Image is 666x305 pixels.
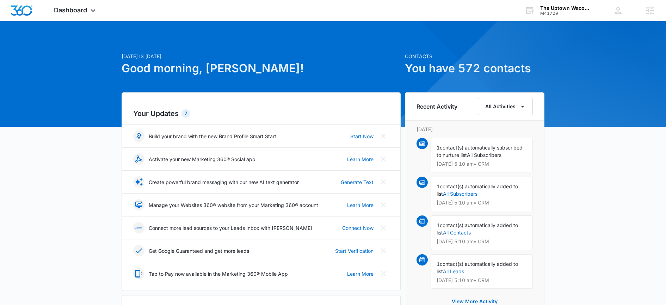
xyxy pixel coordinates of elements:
p: [DATE] [417,126,533,133]
a: Learn More [347,270,374,277]
a: All Leads [443,268,464,274]
a: All Contacts [443,230,471,236]
button: All Activities [478,98,533,115]
span: contact(s) automatically added to list [437,222,518,236]
a: Connect Now [342,224,374,232]
p: [DATE] is [DATE] [122,53,401,60]
p: Manage your Websites 360® website from your Marketing 360® account [149,201,318,209]
button: Close [378,153,389,165]
p: Activate your new Marketing 360® Social app [149,155,255,163]
span: Dashboard [54,6,87,14]
a: Learn More [347,155,374,163]
a: All Subscribers [443,191,477,197]
p: [DATE] 5:10 am • CRM [437,161,527,166]
span: contact(s) automatically added to list [437,261,518,274]
a: Generate Text [341,178,374,186]
div: 7 [181,109,190,118]
div: account id [540,11,592,16]
p: Connect more lead sources to your Leads Inbox with [PERSON_NAME] [149,224,312,232]
span: 1 [437,145,440,151]
p: [DATE] 5:10 am • CRM [437,239,527,244]
span: contact(s) automatically added to list [437,183,518,197]
h1: You have 572 contacts [405,60,544,77]
button: Close [378,245,389,256]
span: 1 [437,183,440,189]
h2: Your Updates [133,108,389,119]
span: 1 [437,261,440,267]
button: Close [378,268,389,279]
button: Close [378,222,389,233]
p: [DATE] 5:10 am • CRM [437,200,527,205]
span: 1 [437,222,440,228]
span: contact(s) automatically subscribed to nurture list [437,145,523,158]
a: Learn More [347,201,374,209]
h1: Good morning, [PERSON_NAME]! [122,60,401,77]
p: Tap to Pay now available in the Marketing 360® Mobile App [149,270,288,277]
a: Start Now [350,133,374,140]
div: account name [540,5,592,11]
button: Close [378,130,389,142]
p: [DATE] 5:10 am • CRM [437,278,527,283]
p: Get Google Guaranteed and get more leads [149,247,249,255]
button: Close [378,176,389,188]
span: All Subscribers [467,152,501,158]
button: Close [378,199,389,211]
h6: Recent Activity [417,102,457,111]
a: Start Verification [335,247,374,255]
p: Contacts [405,53,544,60]
p: Create powerful brand messaging with our new AI text generator [149,178,299,186]
p: Build your brand with the new Brand Profile Smart Start [149,133,276,140]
